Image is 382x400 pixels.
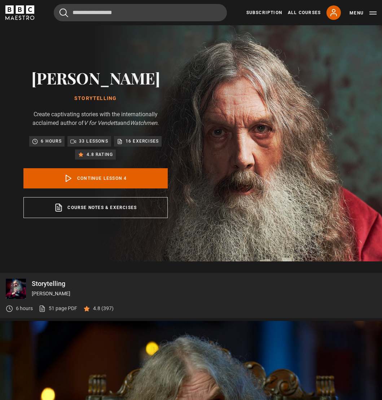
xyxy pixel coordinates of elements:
p: 6 hours [41,138,61,145]
p: 16 exercises [126,138,159,145]
a: All Courses [288,9,321,16]
svg: BBC Maestro [5,5,34,20]
input: Search [54,4,227,21]
a: Continue lesson 4 [23,168,168,188]
p: Storytelling [32,281,376,287]
h1: Storytelling [23,96,168,101]
p: Create captivating stories with the internationally acclaimed author of and . [23,110,168,127]
a: 51 page PDF [39,305,77,312]
p: 4.8 (397) [93,305,114,312]
i: V for Vendetta [84,119,120,126]
button: Submit the search query [60,8,68,17]
h2: [PERSON_NAME] [23,69,168,87]
i: Watchmen [130,119,157,126]
p: 6 hours [16,305,33,312]
button: Toggle navigation [350,9,377,17]
p: [PERSON_NAME] [32,290,376,297]
p: 33 lessons [79,138,108,145]
a: Subscription [246,9,282,16]
p: 4.8 rating [87,151,113,158]
a: Course notes & exercises [23,197,168,218]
